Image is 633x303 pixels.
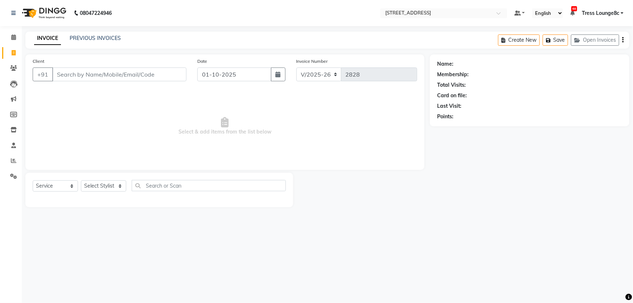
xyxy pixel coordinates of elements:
[570,10,575,16] a: 68
[437,81,466,89] div: Total Visits:
[437,60,453,68] div: Name:
[197,58,207,65] label: Date
[19,3,68,23] img: logo
[543,34,568,46] button: Save
[571,34,619,46] button: Open Invoices
[132,180,286,191] input: Search or Scan
[70,35,121,41] a: PREVIOUS INVOICES
[33,67,53,81] button: +91
[33,58,44,65] label: Client
[80,3,112,23] b: 08047224946
[571,6,577,11] span: 68
[582,9,619,17] span: Tress Lounge8c
[437,113,453,120] div: Points:
[34,32,61,45] a: INVOICE
[33,90,417,163] span: Select & add items from the list below
[437,71,469,78] div: Membership:
[52,67,186,81] input: Search by Name/Mobile/Email/Code
[498,34,540,46] button: Create New
[296,58,328,65] label: Invoice Number
[437,92,467,99] div: Card on file:
[437,102,461,110] div: Last Visit:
